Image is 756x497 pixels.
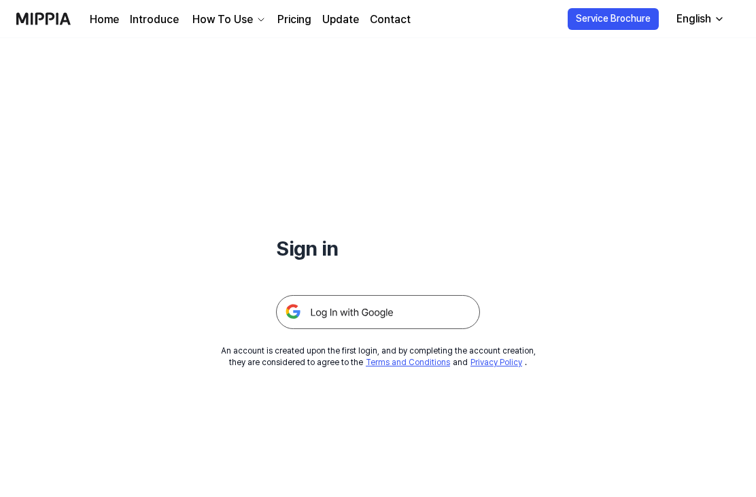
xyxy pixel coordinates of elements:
a: Terms and Conditions [366,358,450,367]
a: Update [322,12,359,28]
a: Privacy Policy [470,358,522,367]
button: English [666,5,733,33]
a: Introduce [130,12,179,28]
div: How To Use [190,12,256,28]
img: 구글 로그인 버튼 [276,295,480,329]
button: How To Use [190,12,267,28]
a: Home [90,12,119,28]
a: Contact [370,12,411,28]
div: An account is created upon the first login, and by completing the account creation, they are cons... [221,345,536,369]
div: English [674,11,714,27]
button: Service Brochure [568,8,659,30]
a: Pricing [277,12,311,28]
h1: Sign in [276,234,480,262]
